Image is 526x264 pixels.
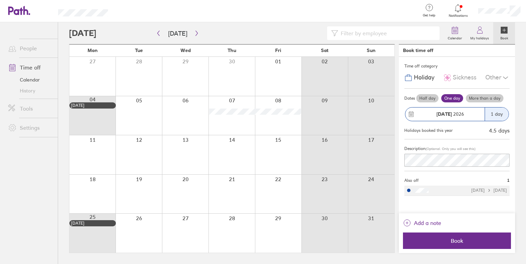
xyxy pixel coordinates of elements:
[71,221,114,226] div: [DATE]
[3,121,58,135] a: Settings
[447,3,469,18] a: Notifications
[507,178,510,183] span: 1
[404,146,426,151] span: Description
[453,74,476,81] span: Sickness
[367,48,376,53] span: Sun
[404,178,419,183] span: Also off
[3,102,58,115] a: Tools
[404,61,510,71] div: Time off category
[408,238,506,244] span: Book
[496,34,512,40] label: Book
[426,147,475,151] span: (Optional. Only you will see this)
[414,217,441,228] span: Add a note
[228,48,236,53] span: Thu
[466,94,503,102] label: More than a day
[436,111,464,117] span: 2026
[416,94,439,102] label: Half day
[321,48,328,53] span: Sat
[485,71,510,84] div: Other
[87,48,98,53] span: Mon
[414,74,434,81] span: Holiday
[441,94,463,102] label: One day
[493,22,515,44] a: Book
[180,48,191,53] span: Wed
[418,13,440,17] span: Get help
[403,48,433,53] div: Book time off
[275,48,281,53] span: Fri
[135,48,143,53] span: Tue
[485,108,509,121] div: 1 day
[436,111,452,117] strong: [DATE]
[403,217,441,228] button: Add a note
[71,103,114,108] div: [DATE]
[444,22,466,44] a: Calendar
[466,34,493,40] label: My holidays
[444,34,466,40] label: Calendar
[403,232,511,249] button: Book
[3,61,58,74] a: Time off
[404,96,415,101] span: Dates
[466,22,493,44] a: My holidays
[447,14,469,18] span: Notifications
[3,41,58,55] a: People
[471,188,507,193] div: [DATE] [DATE]
[404,128,453,133] div: Holidays booked this year
[404,104,510,125] button: [DATE] 20261 day
[163,28,193,39] button: [DATE]
[489,127,510,134] div: 4.5 days
[3,74,58,85] a: Calendar
[338,27,435,40] input: Filter by employee
[3,85,58,96] a: History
